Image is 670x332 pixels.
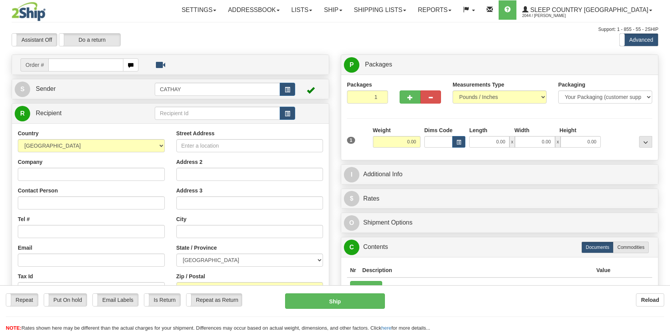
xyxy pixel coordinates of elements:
[15,81,155,97] a: S Sender
[469,126,487,134] label: Length
[344,191,655,207] a: $Rates
[344,191,359,206] span: $
[36,85,56,92] span: Sender
[18,187,58,194] label: Contact Person
[59,34,120,46] label: Do a return
[636,293,664,306] button: Reload
[12,26,658,33] div: Support: 1 - 855 - 55 - 2SHIP
[186,294,242,306] label: Repeat as Return
[559,126,576,134] label: Height
[350,281,382,294] button: Add New
[348,0,412,20] a: Shipping lists
[344,57,359,73] span: P
[347,137,355,144] span: 1
[555,136,561,148] span: x
[176,158,203,166] label: Address 2
[21,58,48,72] span: Order #
[318,0,348,20] a: Ship
[15,106,30,121] span: R
[453,81,504,89] label: Measurements Type
[176,244,217,252] label: State / Province
[176,129,215,137] label: Street Address
[176,215,186,223] label: City
[558,81,585,89] label: Packaging
[347,263,359,278] th: Nr
[344,167,655,182] a: IAdditional Info
[344,167,359,182] span: I
[155,83,280,96] input: Sender Id
[516,0,658,20] a: Sleep Country [GEOGRAPHIC_DATA] 2044 / [PERSON_NAME]
[620,34,658,46] label: Advanced
[18,272,33,280] label: Tax Id
[641,297,659,303] b: Reload
[424,126,453,134] label: Dims Code
[6,325,21,331] span: NOTE:
[359,263,593,278] th: Description
[176,139,323,152] input: Enter a location
[344,215,655,231] a: OShipment Options
[44,294,87,306] label: Put On hold
[412,0,457,20] a: Reports
[222,0,285,20] a: Addressbook
[652,126,669,205] iframe: chat widget
[155,107,280,120] input: Recipient Id
[344,215,359,231] span: O
[176,272,205,280] label: Zip / Postal
[15,106,139,121] a: R Recipient
[381,325,391,331] a: here
[344,57,655,73] a: P Packages
[144,294,180,306] label: Is Return
[176,0,222,20] a: Settings
[15,82,30,97] span: S
[18,158,43,166] label: Company
[93,294,138,306] label: Email Labels
[613,242,649,253] label: Commodities
[522,12,580,20] span: 2044 / [PERSON_NAME]
[593,263,614,278] th: Value
[509,136,515,148] span: x
[373,126,391,134] label: Weight
[12,34,57,46] label: Assistant Off
[514,126,530,134] label: Width
[365,61,392,68] span: Packages
[639,136,652,148] div: ...
[581,242,614,253] label: Documents
[344,240,359,255] span: C
[176,187,203,194] label: Address 3
[528,7,648,13] span: Sleep Country [GEOGRAPHIC_DATA]
[285,0,318,20] a: Lists
[344,239,655,255] a: CContents
[6,294,38,306] label: Repeat
[285,293,385,309] button: Ship
[12,2,46,21] img: logo2044.jpg
[18,215,30,223] label: Tel #
[18,129,39,137] label: Country
[36,110,62,116] span: Recipient
[347,81,372,89] label: Packages
[18,244,32,252] label: Email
